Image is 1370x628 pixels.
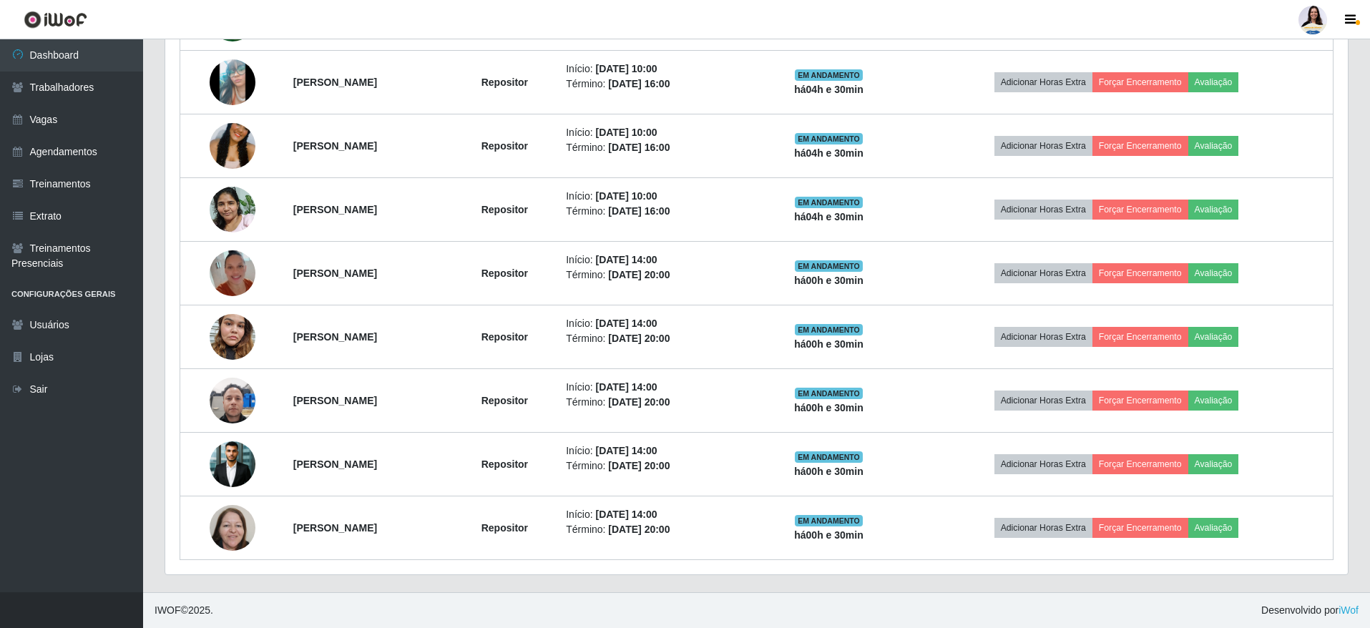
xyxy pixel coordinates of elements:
button: Adicionar Horas Extra [994,200,1092,220]
span: EM ANDAMENTO [795,133,863,144]
img: 1757210269683.jpeg [210,430,255,499]
strong: há 00 h e 30 min [794,466,863,477]
button: Avaliação [1188,454,1239,474]
button: Forçar Encerramento [1092,200,1188,220]
button: Adicionar Horas Extra [994,327,1092,347]
time: [DATE] 20:00 [608,460,670,471]
strong: [PERSON_NAME] [293,204,377,215]
time: [DATE] 14:00 [595,445,657,456]
span: EM ANDAMENTO [795,324,863,335]
li: Início: [566,189,749,204]
button: Avaliação [1188,391,1239,411]
button: Adicionar Horas Extra [994,136,1092,156]
span: EM ANDAMENTO [795,260,863,272]
strong: [PERSON_NAME] [293,522,377,534]
button: Adicionar Horas Extra [994,391,1092,411]
button: Avaliação [1188,263,1239,283]
time: [DATE] 10:00 [595,63,657,74]
li: Término: [566,140,749,155]
li: Término: [566,77,749,92]
li: Término: [566,331,749,346]
img: 1755380382994.jpeg [210,31,255,133]
strong: há 00 h e 30 min [794,275,863,286]
li: Término: [566,458,749,474]
li: Término: [566,395,749,410]
button: Avaliação [1188,200,1239,220]
strong: há 04 h e 30 min [794,84,863,95]
img: 1757629806308.jpeg [210,487,255,569]
button: Avaliação [1188,518,1239,538]
button: Forçar Encerramento [1092,136,1188,156]
strong: Repositor [481,268,528,279]
strong: Repositor [481,395,528,406]
strong: Repositor [481,140,528,152]
li: Término: [566,522,749,537]
strong: Repositor [481,458,528,470]
li: Início: [566,316,749,331]
time: [DATE] 14:00 [595,381,657,393]
strong: [PERSON_NAME] [293,268,377,279]
li: Início: [566,252,749,268]
li: Término: [566,204,749,219]
button: Forçar Encerramento [1092,391,1188,411]
span: EM ANDAMENTO [795,515,863,526]
time: [DATE] 20:00 [608,524,670,535]
img: 1756721929022.jpeg [210,179,255,240]
time: [DATE] 14:00 [595,509,657,520]
img: 1756311353314.jpeg [210,306,255,367]
strong: [PERSON_NAME] [293,77,377,88]
img: 1756647806574.jpeg [210,370,255,431]
time: [DATE] 16:00 [608,205,670,217]
button: Avaliação [1188,72,1239,92]
li: Início: [566,443,749,458]
strong: [PERSON_NAME] [293,458,377,470]
strong: há 00 h e 30 min [794,402,863,413]
strong: [PERSON_NAME] [293,395,377,406]
time: [DATE] 20:00 [608,396,670,408]
time: [DATE] 14:00 [595,318,657,329]
strong: Repositor [481,522,528,534]
li: Início: [566,507,749,522]
span: Desenvolvido por [1261,603,1359,618]
li: Término: [566,268,749,283]
strong: há 04 h e 30 min [794,147,863,159]
span: EM ANDAMENTO [795,69,863,81]
button: Forçar Encerramento [1092,327,1188,347]
time: [DATE] 20:00 [608,333,670,344]
li: Início: [566,62,749,77]
strong: [PERSON_NAME] [293,331,377,343]
button: Adicionar Horas Extra [994,72,1092,92]
img: 1755553996124.jpeg [210,232,255,314]
span: © 2025 . [155,603,213,618]
strong: Repositor [481,331,528,343]
a: iWof [1339,604,1359,616]
span: IWOF [155,604,181,616]
button: Adicionar Horas Extra [994,263,1092,283]
time: [DATE] 10:00 [595,127,657,138]
strong: há 00 h e 30 min [794,338,863,350]
button: Avaliação [1188,136,1239,156]
strong: [PERSON_NAME] [293,140,377,152]
time: [DATE] 16:00 [608,142,670,153]
strong: há 00 h e 30 min [794,529,863,541]
time: [DATE] 14:00 [595,254,657,265]
li: Início: [566,125,749,140]
button: Forçar Encerramento [1092,518,1188,538]
button: Avaliação [1188,327,1239,347]
span: EM ANDAMENTO [795,197,863,208]
button: Adicionar Horas Extra [994,518,1092,538]
button: Adicionar Horas Extra [994,454,1092,474]
button: Forçar Encerramento [1092,263,1188,283]
button: Forçar Encerramento [1092,454,1188,474]
span: EM ANDAMENTO [795,388,863,399]
time: [DATE] 10:00 [595,190,657,202]
strong: Repositor [481,77,528,88]
button: Forçar Encerramento [1092,72,1188,92]
img: 1756156972750.jpeg [210,95,255,197]
li: Início: [566,380,749,395]
span: EM ANDAMENTO [795,451,863,463]
strong: Repositor [481,204,528,215]
strong: há 04 h e 30 min [794,211,863,222]
time: [DATE] 16:00 [608,78,670,89]
time: [DATE] 20:00 [608,269,670,280]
